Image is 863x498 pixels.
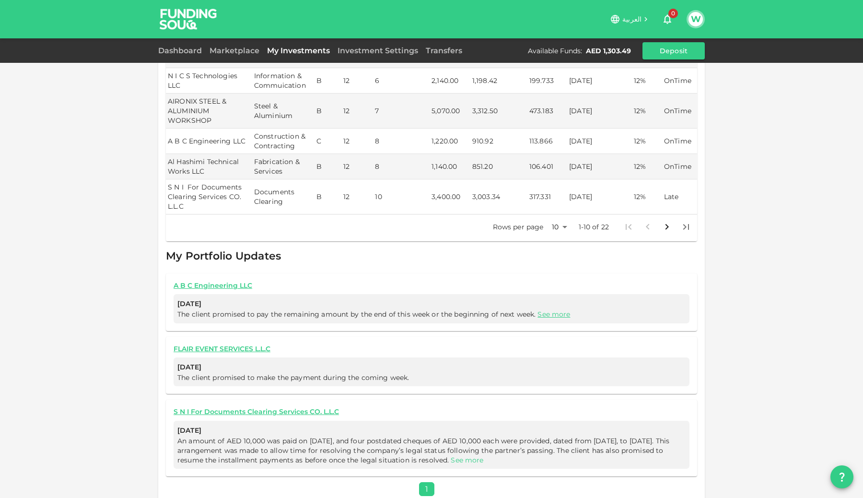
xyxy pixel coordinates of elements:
td: 3,312.50 [470,94,527,129]
td: AIRONIX STEEL & ALUMINIUM WORKSHOP [166,94,252,129]
td: 12% [632,154,662,179]
td: B [315,179,341,214]
td: 851.20 [470,154,527,179]
td: 1,220.00 [430,129,470,154]
td: C [315,129,341,154]
a: Investment Settings [334,46,422,55]
a: See more [537,310,570,319]
td: Al Hashimi Technical Works LLC [166,154,252,179]
td: 199.733 [527,68,567,94]
a: S N I For Documents Clearing Services CO. L.L.C [174,407,689,416]
a: My Investments [263,46,334,55]
span: The client promised to make the payment during the coming week. [177,373,409,382]
td: OnTime [662,94,697,129]
button: 0 [658,10,677,29]
td: Construction & Contracting [252,129,315,154]
button: question [830,465,853,488]
td: 113.866 [527,129,567,154]
td: 7 [373,94,430,129]
td: 106.401 [527,154,567,179]
td: B [315,68,341,94]
td: 12 [341,154,373,179]
td: Steel & Aluminium [252,94,315,129]
td: B [315,94,341,129]
td: Fabrication & Services [252,154,315,179]
td: 1,140.00 [430,154,470,179]
td: 3,003.34 [470,179,527,214]
div: Available Funds : [528,46,582,56]
a: See more [451,456,483,464]
span: العربية [622,15,641,24]
a: Transfers [422,46,466,55]
td: 910.92 [470,129,527,154]
button: Go to last page [676,217,696,237]
span: The client promised to pay the remaining amount by the end of this week or the beginning of next ... [177,310,572,319]
td: S N I For Documents Clearing Services CO. L.L.C [166,179,252,214]
td: 10 [373,179,430,214]
a: Dashboard [158,46,206,55]
td: 3,400.00 [430,179,470,214]
a: FLAIR EVENT SERVICES L.L.C [174,344,689,354]
td: 473.183 [527,94,567,129]
td: OnTime [662,154,697,179]
td: 12% [632,94,662,129]
a: A B C Engineering LLC [174,281,689,290]
p: Rows per page [493,222,544,232]
td: Documents Clearing [252,179,315,214]
td: [DATE] [567,94,632,129]
td: [DATE] [567,154,632,179]
p: 1-10 of 22 [579,222,609,232]
button: Go to next page [657,217,676,237]
td: A B C Engineering LLC [166,129,252,154]
td: 12% [632,179,662,214]
td: 6 [373,68,430,94]
td: 1,198.42 [470,68,527,94]
td: 317.331 [527,179,567,214]
a: Marketplace [206,46,263,55]
td: 12 [341,129,373,154]
td: 2,140.00 [430,68,470,94]
td: 12 [341,94,373,129]
td: 12% [632,129,662,154]
span: [DATE] [177,298,686,310]
td: OnTime [662,129,697,154]
span: [DATE] [177,425,686,437]
td: N I C S Technologies LLC [166,68,252,94]
td: [DATE] [567,129,632,154]
td: Late [662,179,697,214]
div: 10 [548,220,571,234]
div: AED 1,303.49 [586,46,631,56]
td: 5,070.00 [430,94,470,129]
td: OnTime [662,68,697,94]
td: 12 [341,179,373,214]
button: W [688,12,703,26]
span: [DATE] [177,361,686,373]
td: 12 [341,68,373,94]
td: 12% [632,68,662,94]
td: [DATE] [567,179,632,214]
td: 8 [373,129,430,154]
td: 8 [373,154,430,179]
span: An amount of AED 10,000 was paid on [DATE], and four postdated cheques of AED 10,000 each were pr... [177,437,669,464]
td: [DATE] [567,68,632,94]
span: My Portfolio Updates [166,249,281,262]
td: B [315,154,341,179]
span: 0 [668,9,678,18]
td: Information & Commuication [252,68,315,94]
button: Deposit [642,42,705,59]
